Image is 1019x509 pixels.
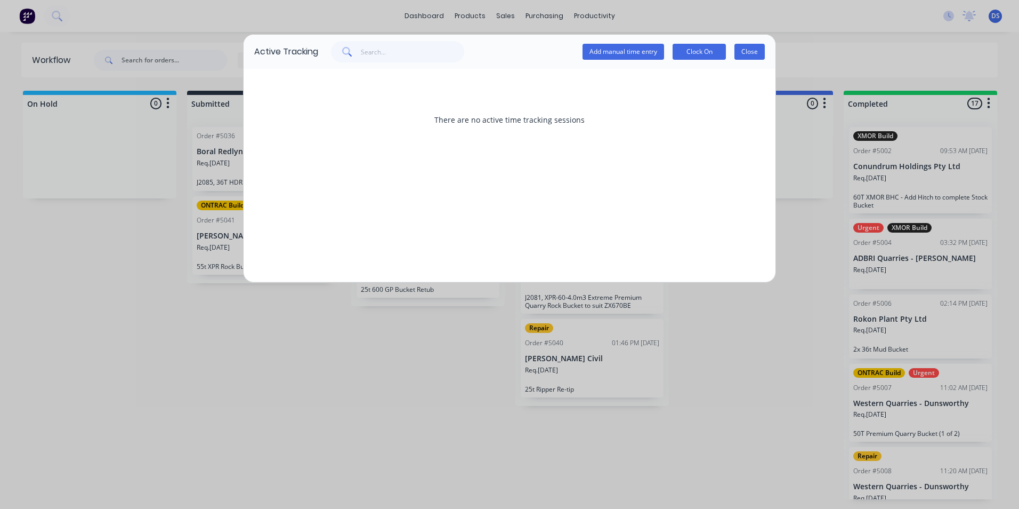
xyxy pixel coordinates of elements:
button: Close [734,44,765,60]
div: Active Tracking [254,45,318,58]
button: Clock On [673,44,726,60]
input: Search... [361,41,465,62]
button: Add manual time entry [583,44,664,60]
div: There are no active time tracking sessions [254,79,765,160]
